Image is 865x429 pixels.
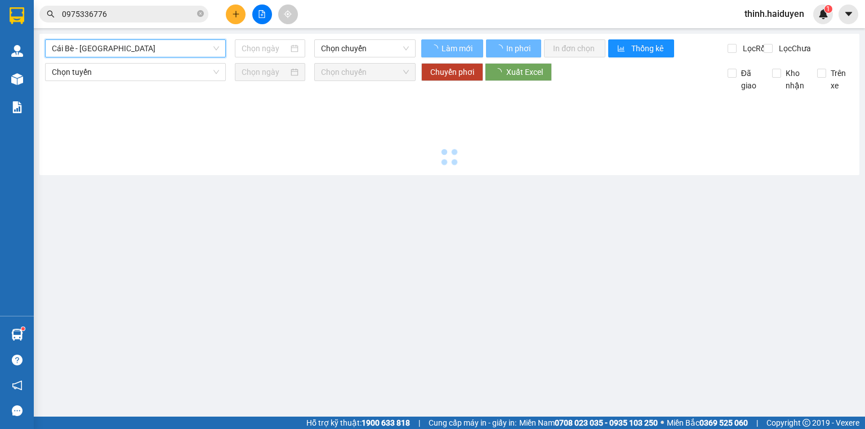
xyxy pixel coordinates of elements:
[421,63,483,81] button: Chuyển phơi
[818,9,828,19] img: icon-new-feature
[226,5,246,24] button: plus
[756,417,758,429] span: |
[617,44,627,53] span: bar-chart
[667,417,748,429] span: Miền Bắc
[781,67,809,92] span: Kho nhận
[735,7,813,21] span: thinh.haiduyen
[826,67,854,92] span: Trên xe
[197,10,204,17] span: close-circle
[78,48,150,60] li: VP VP Cái Bè
[242,66,288,78] input: Chọn ngày
[11,45,23,57] img: warehouse-icon
[839,5,858,24] button: caret-down
[11,101,23,113] img: solution-icon
[52,40,219,57] span: Cái Bè - Sài Gòn
[774,42,813,55] span: Lọc Chưa
[738,42,769,55] span: Lọc Rồi
[52,64,219,81] span: Chọn tuyến
[429,417,516,429] span: Cung cấp máy in - giấy in:
[506,42,532,55] span: In phơi
[321,40,409,57] span: Chọn chuyến
[824,5,832,13] sup: 1
[252,5,272,24] button: file-add
[232,10,240,18] span: plus
[844,9,854,19] span: caret-down
[826,5,830,13] span: 1
[6,6,163,27] li: Hải Duyên
[321,64,409,81] span: Chọn chuyến
[362,418,410,427] strong: 1900 633 818
[62,8,195,20] input: Tìm tên, số ĐT hoặc mã đơn
[519,417,658,429] span: Miền Nam
[242,42,288,55] input: Chọn ngày
[278,5,298,24] button: aim
[802,419,810,427] span: copyright
[608,39,674,57] button: bar-chartThống kê
[699,418,748,427] strong: 0369 525 060
[631,42,665,55] span: Thống kê
[306,417,410,429] span: Hỗ trợ kỹ thuật:
[11,329,23,341] img: warehouse-icon
[544,39,605,57] button: In đơn chọn
[486,39,541,57] button: In phơi
[421,39,483,57] button: Làm mới
[430,44,440,52] span: loading
[284,10,292,18] span: aim
[442,42,474,55] span: Làm mới
[12,355,23,365] span: question-circle
[6,48,78,85] li: VP VP [GEOGRAPHIC_DATA]
[418,417,420,429] span: |
[47,10,55,18] span: search
[495,44,505,52] span: loading
[11,73,23,85] img: warehouse-icon
[10,7,24,24] img: logo-vxr
[21,327,25,330] sup: 1
[485,63,552,81] button: Xuất Excel
[258,10,266,18] span: file-add
[661,421,664,425] span: ⚪️
[12,380,23,391] span: notification
[197,9,204,20] span: close-circle
[12,405,23,416] span: message
[78,62,86,70] span: environment
[78,62,140,96] b: 436 [PERSON_NAME], Khu 2
[555,418,658,427] strong: 0708 023 035 - 0935 103 250
[737,67,764,92] span: Đã giao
